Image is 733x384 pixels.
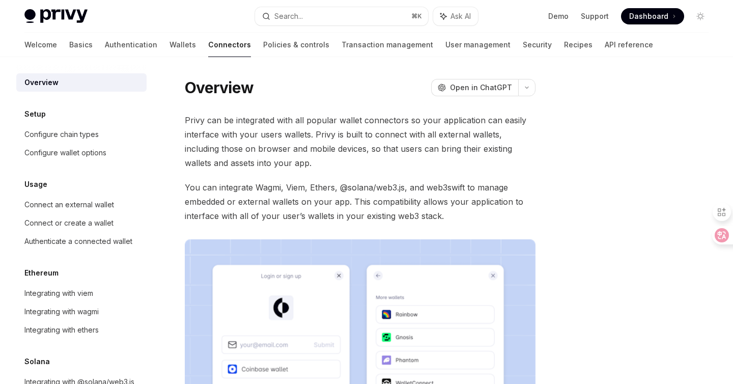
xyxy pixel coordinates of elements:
div: Integrating with wagmi [24,306,99,318]
h5: Solana [24,355,50,368]
a: Recipes [564,33,593,57]
div: Integrating with viem [24,287,93,299]
a: Dashboard [621,8,684,24]
a: API reference [605,33,653,57]
img: light logo [24,9,88,23]
div: Configure wallet options [24,147,106,159]
span: You can integrate Wagmi, Viem, Ethers, @solana/web3.js, and web3swift to manage embedded or exter... [185,180,535,223]
h5: Usage [24,178,47,190]
a: Configure wallet options [16,144,147,162]
a: Basics [69,33,93,57]
button: Ask AI [433,7,478,25]
a: Integrating with ethers [16,321,147,339]
h5: Setup [24,108,46,120]
button: Toggle dark mode [692,8,709,24]
div: Search... [274,10,303,22]
h1: Overview [185,78,253,97]
a: User management [445,33,511,57]
a: Security [523,33,552,57]
a: Demo [548,11,569,21]
a: Welcome [24,33,57,57]
a: Connectors [208,33,251,57]
h5: Ethereum [24,267,59,279]
span: Ask AI [450,11,471,21]
div: Integrating with ethers [24,324,99,336]
div: Overview [24,76,59,89]
span: Dashboard [629,11,668,21]
span: ⌘ K [411,12,422,20]
a: Transaction management [342,33,433,57]
div: Connect or create a wallet [24,217,114,229]
a: Connect or create a wallet [16,214,147,232]
div: Authenticate a connected wallet [24,235,132,248]
a: Authenticate a connected wallet [16,232,147,251]
a: Authentication [105,33,157,57]
a: Overview [16,73,147,92]
button: Open in ChatGPT [431,79,518,96]
a: Policies & controls [263,33,329,57]
span: Privy can be integrated with all popular wallet connectors so your application can easily interfa... [185,113,535,170]
div: Connect an external wallet [24,199,114,211]
a: Connect an external wallet [16,196,147,214]
a: Wallets [170,33,196,57]
a: Configure chain types [16,125,147,144]
button: Search...⌘K [255,7,428,25]
a: Integrating with wagmi [16,303,147,321]
a: Integrating with viem [16,284,147,303]
div: Configure chain types [24,128,99,141]
span: Open in ChatGPT [450,83,512,93]
a: Support [581,11,609,21]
